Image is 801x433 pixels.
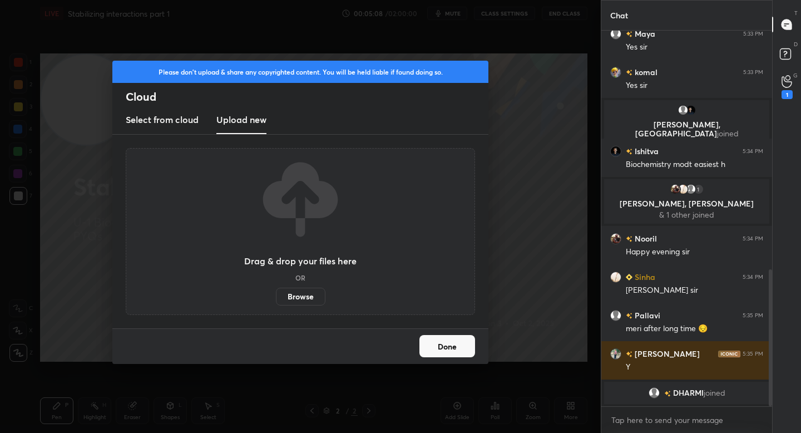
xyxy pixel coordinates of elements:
h6: Ishitva [632,145,659,157]
p: [PERSON_NAME], [PERSON_NAME] [611,199,763,208]
img: default.png [678,105,689,116]
img: 08209ed621b14c5882fa8a01680fa154.jpg [610,348,621,360]
p: Chat [601,1,637,30]
img: no-rating-badge.077c3623.svg [626,313,632,319]
div: Yes sir [626,80,763,91]
button: Done [419,335,475,357]
span: joined [717,128,739,139]
h6: Sinha [632,271,655,283]
p: & 1 other joined [611,210,763,219]
div: 5:34 PM [743,148,763,155]
span: DHARMI [673,388,704,397]
h3: Drag & drop your files here [244,257,357,265]
img: no-rating-badge.077c3623.svg [626,236,632,242]
div: 5:35 PM [743,312,763,319]
img: 3 [610,233,621,244]
img: default.png [610,28,621,40]
img: no-rating-badge.077c3623.svg [626,351,632,357]
h6: Maya [632,28,655,40]
p: T [794,9,798,17]
div: Yes sir [626,42,763,53]
h3: Select from cloud [126,113,199,126]
div: 5:34 PM [743,274,763,281]
div: Biochemistry modt easiest h [626,159,763,170]
img: Learner_Badge_beginner_1_8b307cf2a0.svg [626,274,632,281]
img: no-rating-badge.077c3623.svg [626,31,632,37]
div: 5:35 PM [743,351,763,357]
div: Happy evening sir [626,247,763,258]
img: no-rating-badge.077c3623.svg [626,149,632,155]
h6: komal [632,66,657,78]
h3: Upload new [216,113,266,126]
img: c952e13a6eee4e0e8f41ae3a27fa18c8.jpg [685,105,696,116]
span: joined [704,388,725,397]
img: default.png [610,310,621,321]
div: 5:33 PM [743,69,763,76]
img: c0ed50b51c10448ead8b7ba1e1bdb2fd.jpg [678,184,689,195]
h6: [PERSON_NAME] [632,348,700,360]
img: default.png [685,184,696,195]
div: 5:33 PM [743,31,763,37]
img: default.png [649,387,660,398]
img: no-rating-badge.077c3623.svg [664,391,671,397]
p: G [793,71,798,80]
div: grid [601,31,772,406]
img: 3670cf9c811e42be91a1c2b23795292f.72506688_3 [610,67,621,78]
h5: OR [295,274,305,281]
p: [PERSON_NAME], [GEOGRAPHIC_DATA] [611,120,763,138]
div: Please don't upload & share any copyrighted content. You will be held liable if found doing so. [112,61,488,83]
div: 1 [782,90,793,99]
img: 3 [670,184,681,195]
p: D [794,40,798,48]
h2: Cloud [126,90,488,104]
img: c0ed50b51c10448ead8b7ba1e1bdb2fd.jpg [610,272,621,283]
div: 1 [693,184,704,195]
h6: Pallavi [632,309,660,321]
div: [PERSON_NAME] sir [626,285,763,296]
div: meri after long time 😔 [626,323,763,334]
div: Y [626,362,763,373]
img: iconic-dark.1390631f.png [718,351,740,357]
img: no-rating-badge.077c3623.svg [626,70,632,76]
h6: Nooril [632,233,657,244]
img: c952e13a6eee4e0e8f41ae3a27fa18c8.jpg [610,146,621,157]
div: 5:34 PM [743,235,763,242]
